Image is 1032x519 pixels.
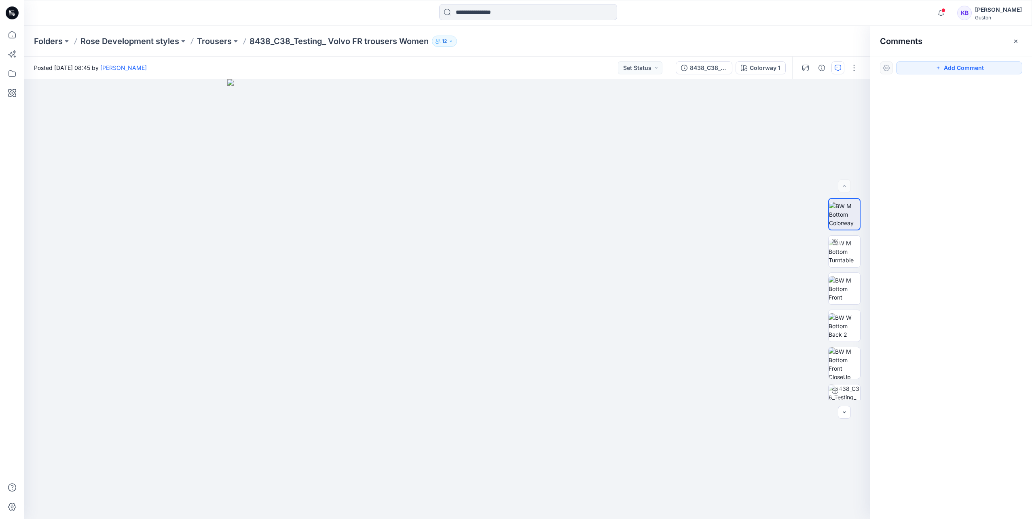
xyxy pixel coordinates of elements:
[829,239,860,264] img: BW M Bottom Turntable
[432,36,457,47] button: 12
[829,202,860,227] img: BW M Bottom Colorway
[80,36,179,47] a: Rose Development styles
[442,37,447,46] p: 12
[227,79,667,519] img: eyJhbGciOiJIUzI1NiIsImtpZCI6IjAiLCJzbHQiOiJzZXMiLCJ0eXAiOiJKV1QifQ.eyJkYXRhIjp7InR5cGUiOiJzdG9yYW...
[736,61,786,74] button: Colorway 1
[829,313,860,339] img: BW W Bottom Back 2
[250,36,429,47] p: 8438_C38_Testing_ Volvo FR trousers Women
[690,63,727,72] div: 8438_C38_Testing_ Volvo FR trousers Women
[34,36,63,47] a: Folders
[197,36,232,47] a: Trousers
[975,15,1022,21] div: Guston
[750,63,780,72] div: Colorway 1
[829,347,860,379] img: BW M Bottom Front CloseUp
[829,276,860,302] img: BW M Bottom Front
[100,64,147,71] a: [PERSON_NAME]
[829,384,860,416] img: 8438_C38_Testing_ Volvo FR trousers Women Colorway 1
[34,63,147,72] span: Posted [DATE] 08:45 by
[880,36,922,46] h2: Comments
[815,61,828,74] button: Details
[676,61,732,74] button: 8438_C38_Testing_ Volvo FR trousers Women
[896,61,1022,74] button: Add Comment
[957,6,972,20] div: KB
[975,5,1022,15] div: [PERSON_NAME]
